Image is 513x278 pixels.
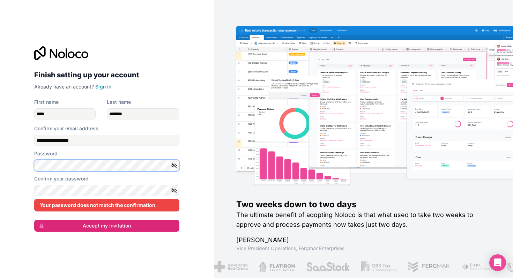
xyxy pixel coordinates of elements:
[236,245,491,252] h1: Vice President Operations , Fergmar Enterprises
[34,150,58,157] label: Password
[305,261,349,272] img: /assets/saastock-C6Zbiodz.png
[34,125,98,132] label: Confirm your email address
[407,261,449,272] img: /assets/fergmar-CudnrXN5.png
[34,199,179,211] div: Your password does not match the confirmation
[213,261,247,272] img: /assets/american-red-cross-BAupjrZR.png
[461,261,493,272] img: /assets/fiera-fwj2N5v4.png
[236,199,491,210] h1: Two weeks down to two days
[489,254,506,271] div: Open Intercom Messenger
[34,99,59,106] label: First name
[236,235,491,245] h1: [PERSON_NAME]
[34,108,96,119] input: given-name
[360,261,396,272] img: /assets/gbstax-C-GtDUiK.png
[34,220,179,232] button: Accept my invitation
[34,84,94,90] span: Already have an account?
[107,108,179,119] input: family-name
[236,210,491,230] h2: The ultimate benefit of adopting Noloco is that what used to take two weeks to approve and proces...
[34,185,179,196] input: Confirm password
[34,175,89,182] label: Confirm your password
[95,84,111,90] a: Sign in
[258,261,294,272] img: /assets/flatiron-C8eUkumj.png
[34,135,179,146] input: Email address
[34,160,179,171] input: Password
[107,99,131,106] label: Last name
[34,69,179,81] h2: Finish setting up your account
